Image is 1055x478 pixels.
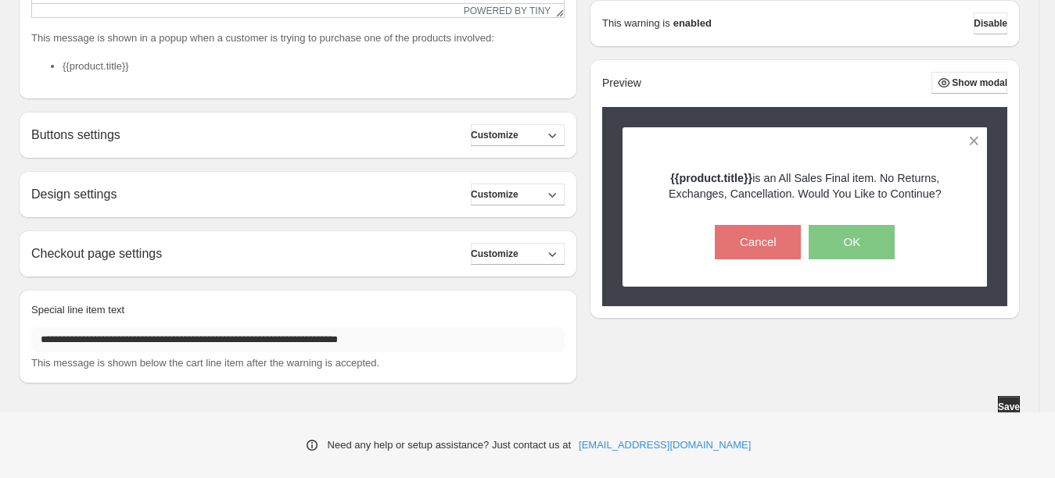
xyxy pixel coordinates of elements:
[809,225,895,259] button: OK
[63,59,565,74] li: {{product.title}}
[602,77,641,90] h2: Preview
[471,248,519,260] span: Customize
[551,4,564,17] div: Resize
[715,225,801,259] button: Cancel
[31,30,565,46] p: This message is shown in a popup when a customer is trying to purchase one of the products involved:
[471,124,565,146] button: Customize
[974,17,1007,30] span: Disable
[952,77,1007,89] span: Show modal
[471,188,519,201] span: Customize
[464,5,551,16] a: Powered by Tiny
[31,357,379,369] span: This message is shown below the cart line item after the warning is accepted.
[673,16,712,31] strong: enabled
[31,187,117,202] h2: Design settings
[6,12,526,41] body: Rich Text Area. Press ALT-0 for help.
[471,184,565,205] button: Customize
[579,437,751,453] a: [EMAIL_ADDRESS][DOMAIN_NAME]
[998,396,1020,418] button: Save
[31,127,120,142] h2: Buttons settings
[670,172,752,184] strong: {{product.title}}
[650,170,960,202] p: is an All Sales Final item. No Returns, Exchanges, Cancellation. Would You Like to Continue?
[998,401,1020,413] span: Save
[602,16,670,31] p: This warning is
[974,12,1007,34] button: Disable
[471,129,519,141] span: Customize
[931,72,1007,94] button: Show modal
[31,304,124,316] span: Special line item text
[471,243,565,265] button: Customize
[31,246,162,261] h2: Checkout page settings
